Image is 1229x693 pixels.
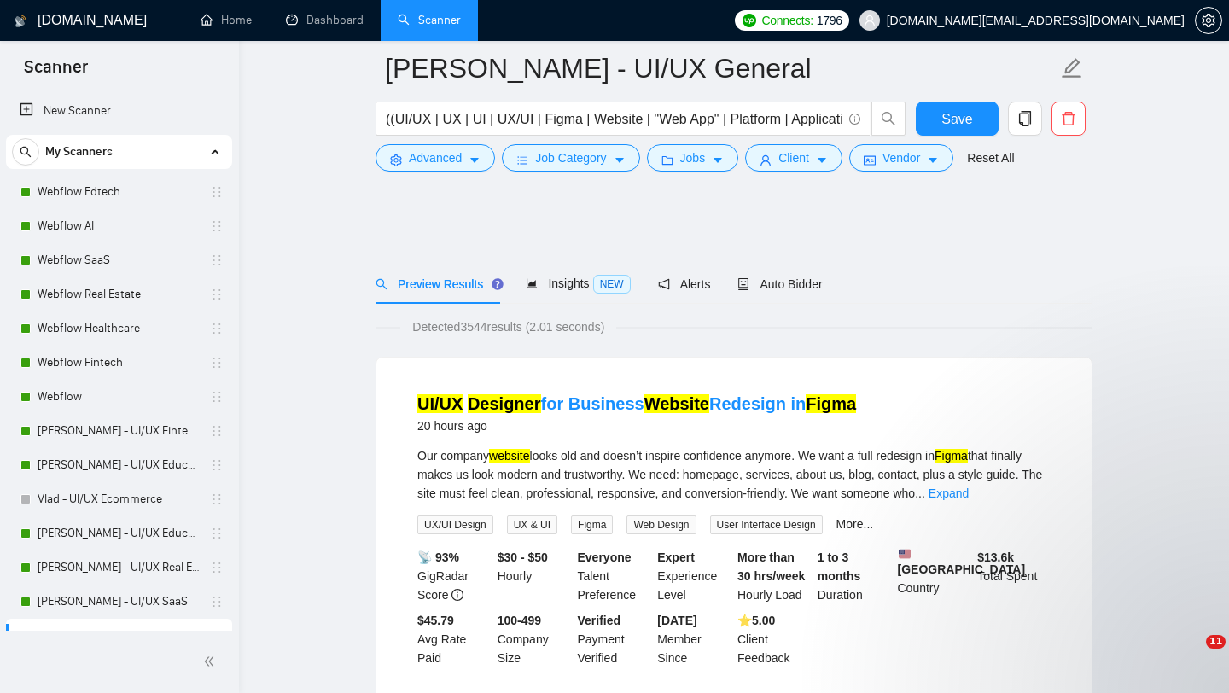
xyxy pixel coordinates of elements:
[38,277,200,312] a: Webflow Real Estate
[516,154,528,166] span: bars
[915,486,925,500] span: ...
[400,317,616,336] span: Detected 3544 results (2.01 seconds)
[12,138,39,166] button: search
[574,548,655,604] div: Talent Preference
[916,102,999,136] button: Save
[210,629,224,643] span: holder
[1009,111,1041,126] span: copy
[38,312,200,346] a: Webflow Healthcare
[737,550,805,583] b: More than 30 hrs/week
[13,146,38,158] span: search
[647,144,739,172] button: folderJobscaret-down
[1051,102,1086,136] button: delete
[210,288,224,301] span: holder
[210,561,224,574] span: holder
[1196,14,1221,27] span: setting
[489,449,529,463] mark: website
[376,278,387,290] span: search
[658,277,711,291] span: Alerts
[526,277,630,290] span: Insights
[658,278,670,290] span: notification
[494,548,574,604] div: Hourly
[578,550,632,564] b: Everyone
[849,114,860,125] span: info-circle
[417,416,856,436] div: 20 hours ago
[571,515,613,534] span: Figma
[376,144,495,172] button: settingAdvancedcaret-down
[1052,111,1085,126] span: delete
[657,614,696,627] b: [DATE]
[38,585,200,619] a: [PERSON_NAME] - UI/UX SaaS
[574,611,655,667] div: Payment Verified
[745,144,842,172] button: userClientcaret-down
[210,185,224,199] span: holder
[737,614,775,627] b: ⭐️ 5.00
[417,550,459,564] b: 📡 93%
[849,144,953,172] button: idcardVendorcaret-down
[390,154,402,166] span: setting
[286,13,364,27] a: dashboardDashboard
[614,154,626,166] span: caret-down
[535,148,606,167] span: Job Category
[468,394,541,413] mark: Designer
[210,595,224,609] span: holder
[210,219,224,233] span: holder
[38,550,200,585] a: [PERSON_NAME] - UI/UX Real Estate
[38,346,200,380] a: Webflow Fintech
[743,14,756,27] img: upwork-logo.png
[494,611,574,667] div: Company Size
[710,515,823,534] span: User Interface Design
[490,277,505,292] div: Tooltip anchor
[761,11,813,30] span: Connects:
[38,209,200,243] a: Webflow AI
[398,13,461,27] a: searchScanner
[836,517,874,531] a: More...
[593,275,631,294] span: NEW
[38,448,200,482] a: [PERSON_NAME] - UI/UX Education
[417,515,493,534] span: UX/UI Design
[45,135,113,169] span: My Scanners
[1061,57,1083,79] span: edit
[778,148,809,167] span: Client
[814,548,894,604] div: Duration
[578,614,621,627] b: Verified
[38,482,200,516] a: Vlad - UI/UX Ecommerce
[737,277,822,291] span: Auto Bidder
[654,548,734,604] div: Experience Level
[680,148,706,167] span: Jobs
[737,278,749,290] span: robot
[927,154,939,166] span: caret-down
[210,390,224,404] span: holder
[1195,7,1222,34] button: setting
[10,55,102,90] span: Scanner
[1206,635,1226,649] span: 11
[38,175,200,209] a: Webflow Edtech
[502,144,639,172] button: barsJob Categorycaret-down
[210,424,224,438] span: holder
[816,154,828,166] span: caret-down
[644,394,709,413] mark: Website
[385,47,1057,90] input: Scanner name...
[38,619,200,653] a: [PERSON_NAME] - UI/UX General
[414,548,494,604] div: GigRadar Score
[417,614,454,627] b: $45.79
[203,653,220,670] span: double-left
[734,611,814,667] div: Client Feedback
[817,11,842,30] span: 1796
[1195,14,1222,27] a: setting
[417,446,1051,503] div: Our company looks old and doesn’t inspire confidence anymore. We want a full redesign in that fin...
[38,380,200,414] a: Webflow
[929,486,969,500] a: Expand
[894,548,975,604] div: Country
[1008,102,1042,136] button: copy
[818,550,861,583] b: 1 to 3 months
[935,449,968,463] mark: Figma
[376,277,498,291] span: Preview Results
[409,148,462,167] span: Advanced
[882,148,920,167] span: Vendor
[760,154,772,166] span: user
[20,94,218,128] a: New Scanner
[210,253,224,267] span: holder
[15,8,26,35] img: logo
[417,394,856,413] a: UI/UX Designerfor BusinessWebsiteRedesign inFigma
